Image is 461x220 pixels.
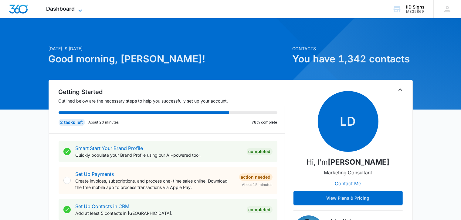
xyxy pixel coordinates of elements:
[293,52,413,66] h1: You have 1,342 contacts
[76,171,114,177] a: Set Up Payments
[76,178,234,190] p: Create invoices, subscriptions, and process one-time sales online. Download the free mobile app t...
[252,120,277,125] p: 78% complete
[46,5,75,12] span: Dashboard
[59,87,285,96] h2: Getting Started
[76,203,130,209] a: Set Up Contacts in CRM
[59,119,85,126] div: 2 tasks left
[49,45,289,52] p: [DATE] is [DATE]
[239,173,273,181] div: Action Needed
[397,86,404,93] button: Toggle Collapse
[59,98,285,104] p: Outlined below are the necessary steps to help you successfully set up your account.
[293,191,403,205] button: View Plans & Pricing
[329,176,367,191] button: Contact Me
[293,45,413,52] p: Contacts
[76,152,242,158] p: Quickly populate your Brand Profile using our AI-powered tool.
[406,9,425,14] div: account id
[406,5,425,9] div: account name
[247,206,273,213] div: Completed
[76,145,143,151] a: Smart Start Your Brand Profile
[76,210,242,216] p: Add at least 5 contacts in [GEOGRAPHIC_DATA].
[247,148,273,155] div: Completed
[318,91,378,152] span: LD
[89,120,119,125] p: About 20 minutes
[242,182,273,187] span: About 15 minutes
[49,52,289,66] h1: Good morning, [PERSON_NAME]!
[324,169,372,176] p: Marketing Consultant
[307,157,389,168] p: Hi, I'm
[328,158,389,166] strong: [PERSON_NAME]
